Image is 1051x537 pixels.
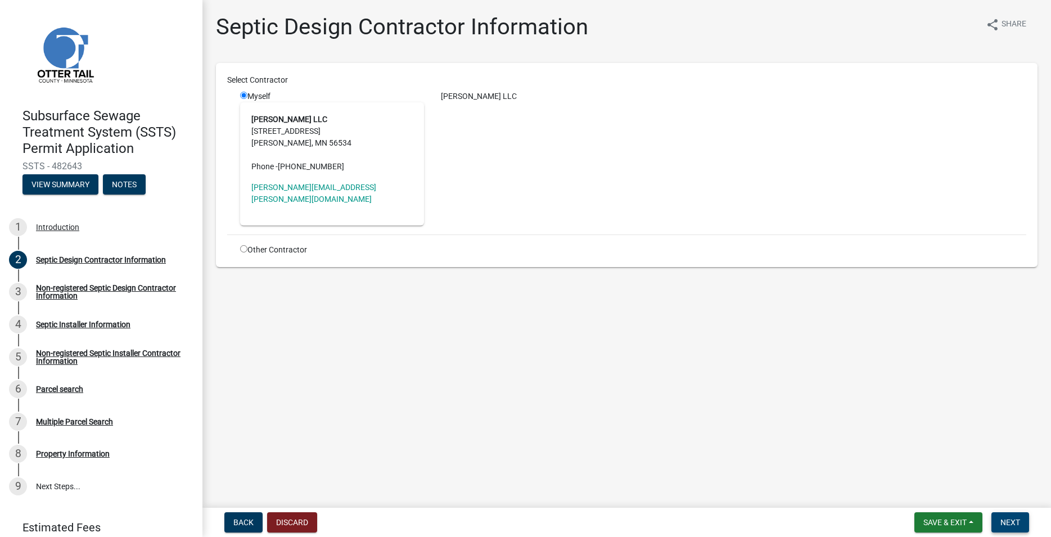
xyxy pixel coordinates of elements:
button: View Summary [22,174,98,195]
div: Parcel search [36,385,83,393]
button: Discard [267,512,317,533]
div: 3 [9,283,27,301]
span: Back [233,518,254,527]
div: 5 [9,348,27,366]
div: Non-registered Septic Installer Contractor Information [36,349,184,365]
div: Multiple Parcel Search [36,418,113,426]
div: Introduction [36,223,79,231]
address: [STREET_ADDRESS] [PERSON_NAME], MN 56534 [251,114,413,173]
button: shareShare [977,13,1035,35]
button: Back [224,512,263,533]
div: Select Contractor [219,74,1035,86]
strong: [PERSON_NAME] LLC [251,115,327,124]
div: Myself [240,91,424,225]
button: Save & Exit [914,512,982,533]
h1: Septic Design Contractor Information [216,13,588,40]
div: 6 [9,380,27,398]
button: Notes [103,174,146,195]
span: SSTS - 482643 [22,161,180,172]
wm-modal-confirm: Summary [22,181,98,190]
button: Next [991,512,1029,533]
span: Save & Exit [923,518,967,527]
div: 7 [9,413,27,431]
div: 2 [9,251,27,269]
a: [PERSON_NAME][EMAIL_ADDRESS][PERSON_NAME][DOMAIN_NAME] [251,183,376,204]
div: Septic Design Contractor Information [36,256,166,264]
h4: Subsurface Sewage Treatment System (SSTS) Permit Application [22,108,193,156]
wm-modal-confirm: Notes [103,181,146,190]
span: [PHONE_NUMBER] [278,162,344,171]
div: 8 [9,445,27,463]
abbr: Phone - [251,162,278,171]
img: Otter Tail County, Minnesota [22,12,107,96]
div: Property Information [36,450,110,458]
div: Septic Installer Information [36,321,130,328]
div: 4 [9,315,27,333]
div: [PERSON_NAME] LLC [432,91,1035,102]
div: 9 [9,477,27,495]
span: Next [1000,518,1020,527]
span: Share [1002,18,1026,31]
i: share [986,18,999,31]
div: Non-registered Septic Design Contractor Information [36,284,184,300]
div: Other Contractor [232,244,432,256]
div: 1 [9,218,27,236]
